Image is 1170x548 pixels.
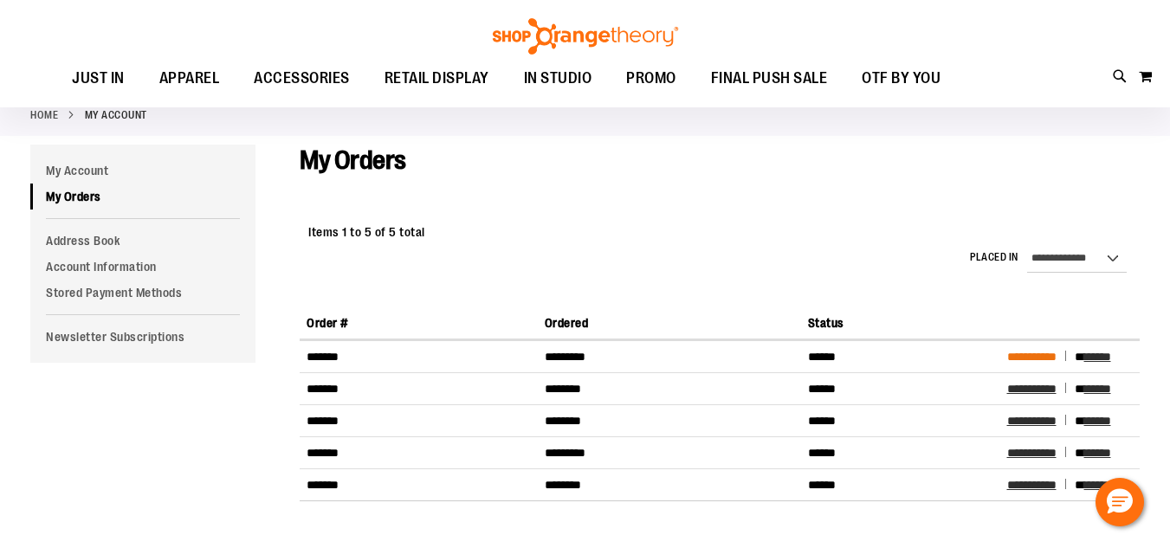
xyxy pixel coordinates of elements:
a: PROMO [609,59,694,99]
a: IN STUDIO [507,59,610,99]
span: IN STUDIO [524,59,592,98]
a: Stored Payment Methods [30,280,255,306]
th: Ordered [538,307,801,339]
a: RETAIL DISPLAY [367,59,507,99]
img: Shop Orangetheory [490,18,681,55]
button: Hello, have a question? Let’s chat. [1096,478,1144,526]
a: OTF BY YOU [844,59,958,99]
span: OTF BY YOU [862,59,941,98]
a: Newsletter Subscriptions [30,324,255,350]
span: APPAREL [159,59,220,98]
a: Home [30,107,58,123]
span: JUST IN [72,59,125,98]
a: ACCESSORIES [236,59,367,99]
span: My Orders [300,145,406,175]
span: FINAL PUSH SALE [711,59,828,98]
span: ACCESSORIES [254,59,350,98]
th: Status [801,307,1000,339]
a: FINAL PUSH SALE [694,59,845,99]
a: My Account [30,158,255,184]
th: Order # [300,307,537,339]
a: My Orders [30,184,255,210]
span: Items 1 to 5 of 5 total [308,225,425,239]
span: PROMO [626,59,676,98]
a: Address Book [30,228,255,254]
a: Account Information [30,254,255,280]
span: RETAIL DISPLAY [385,59,489,98]
strong: My Account [85,107,147,123]
label: Placed in [970,250,1018,265]
a: JUST IN [55,59,142,99]
a: APPAREL [142,59,237,99]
